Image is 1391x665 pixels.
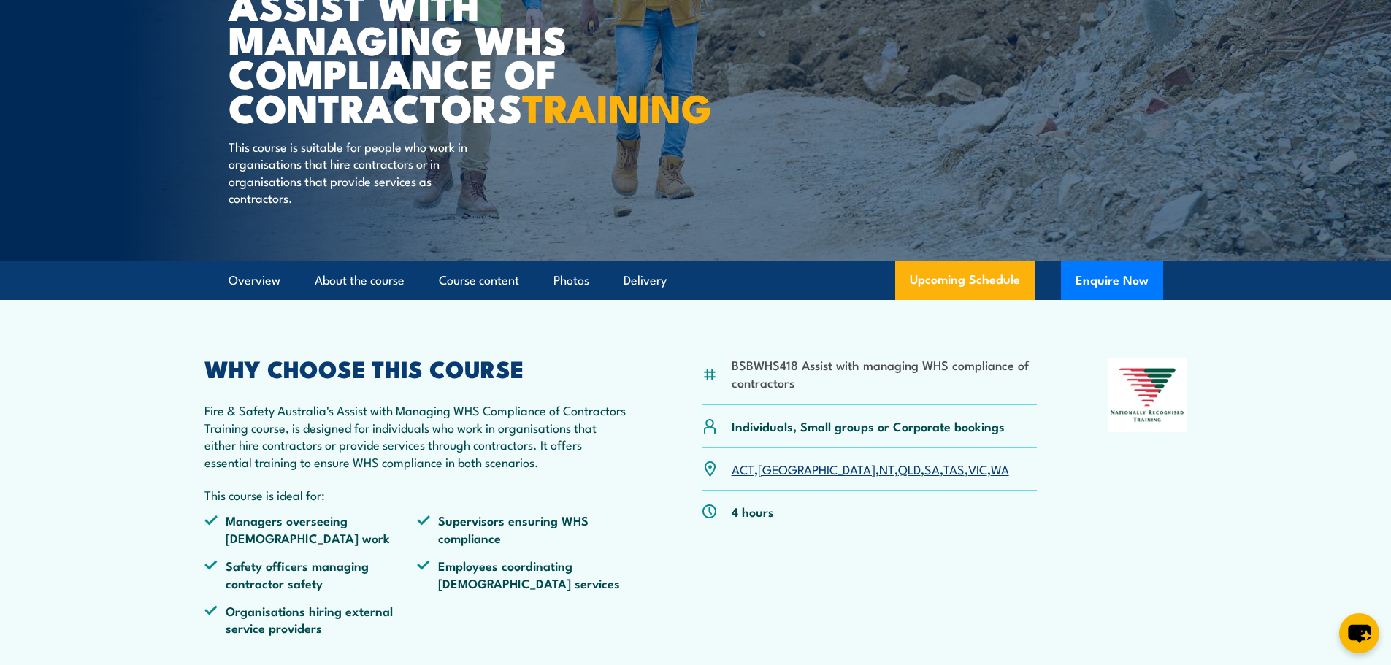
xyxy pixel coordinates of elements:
button: Enquire Now [1061,261,1163,300]
li: Organisations hiring external service providers [204,602,418,637]
a: SA [924,460,940,477]
p: Fire & Safety Australia's Assist with Managing WHS Compliance of Contractors Training course, is ... [204,401,631,470]
li: Employees coordinating [DEMOGRAPHIC_DATA] services [417,557,630,591]
a: TAS [943,460,965,477]
p: , , , , , , , [732,461,1009,477]
p: Individuals, Small groups or Corporate bookings [732,418,1005,434]
a: VIC [968,460,987,477]
li: Supervisors ensuring WHS compliance [417,512,630,546]
li: Managers overseeing [DEMOGRAPHIC_DATA] work [204,512,418,546]
p: This course is ideal for: [204,486,631,503]
a: Overview [229,261,280,300]
h2: WHY CHOOSE THIS COURSE [204,358,631,378]
a: About the course [315,261,405,300]
img: Nationally Recognised Training logo. [1108,358,1187,432]
button: chat-button [1339,613,1379,653]
li: BSBWHS418 Assist with managing WHS compliance of contractors [732,356,1038,391]
p: This course is suitable for people who work in organisations that hire contractors or in organisa... [229,138,495,207]
a: [GEOGRAPHIC_DATA] [758,460,875,477]
a: Upcoming Schedule [895,261,1035,300]
a: Photos [553,261,589,300]
a: ACT [732,460,754,477]
p: 4 hours [732,503,774,520]
a: NT [879,460,894,477]
strong: TRAINING [522,76,712,137]
li: Safety officers managing contractor safety [204,557,418,591]
a: WA [991,460,1009,477]
a: QLD [898,460,921,477]
a: Delivery [624,261,667,300]
a: Course content [439,261,519,300]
